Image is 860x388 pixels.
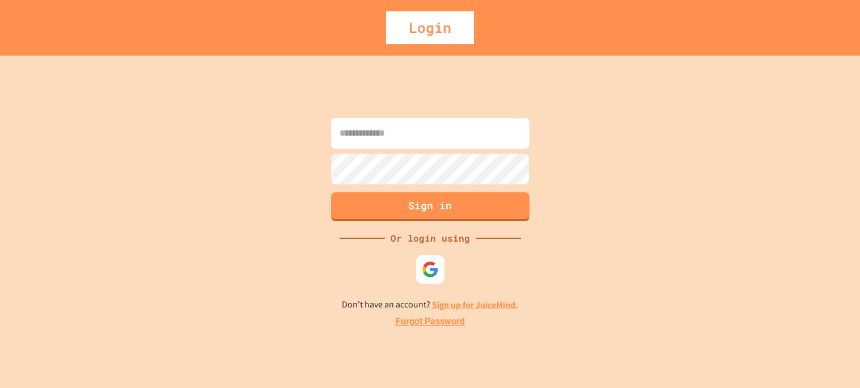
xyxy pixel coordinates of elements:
button: Sign in [331,192,529,221]
div: Login [386,11,474,44]
a: Forgot Password [396,315,465,328]
div: Or login using [385,231,476,245]
p: Don't have an account? [342,298,518,312]
img: google-icon.svg [422,261,439,278]
a: Sign up for JuiceMind. [432,299,518,311]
